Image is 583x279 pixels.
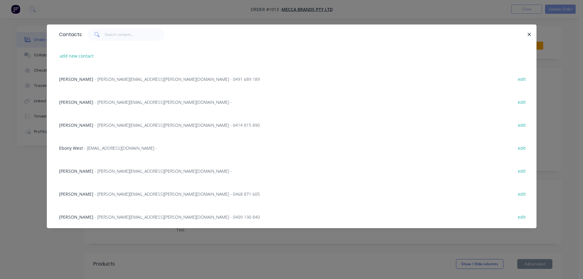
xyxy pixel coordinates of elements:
button: edit [515,121,529,129]
input: Search contacts... [105,28,164,41]
button: edit [515,144,529,152]
div: Contacts [56,25,82,44]
button: add new contact [57,52,97,60]
span: [PERSON_NAME] [59,168,93,174]
span: - [PERSON_NAME][EMAIL_ADDRESS][PERSON_NAME][DOMAIN_NAME] - 0468 871 605 [95,191,260,197]
span: - [PERSON_NAME][EMAIL_ADDRESS][PERSON_NAME][DOMAIN_NAME] - 0491 689 189 [95,76,260,82]
span: [PERSON_NAME] [59,191,93,197]
span: Ebony West [59,145,83,151]
span: - [PERSON_NAME][EMAIL_ADDRESS][PERSON_NAME][DOMAIN_NAME] - [95,168,232,174]
button: edit [515,167,529,175]
span: [PERSON_NAME] [59,214,93,220]
button: edit [515,75,529,83]
span: - [PERSON_NAME][EMAIL_ADDRESS][PERSON_NAME][DOMAIN_NAME] - 0409 130 840 [95,214,260,220]
button: edit [515,98,529,106]
button: edit [515,190,529,198]
span: [PERSON_NAME] [59,99,93,105]
span: [PERSON_NAME] [59,122,93,128]
button: edit [515,213,529,221]
span: [PERSON_NAME] [59,76,93,82]
span: - [PERSON_NAME][EMAIL_ADDRESS][PERSON_NAME][DOMAIN_NAME] - [95,99,232,105]
span: - [PERSON_NAME][EMAIL_ADDRESS][PERSON_NAME][DOMAIN_NAME] - 0414 815 890 [95,122,260,128]
span: - [EMAIL_ADDRESS][DOMAIN_NAME] - [84,145,157,151]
